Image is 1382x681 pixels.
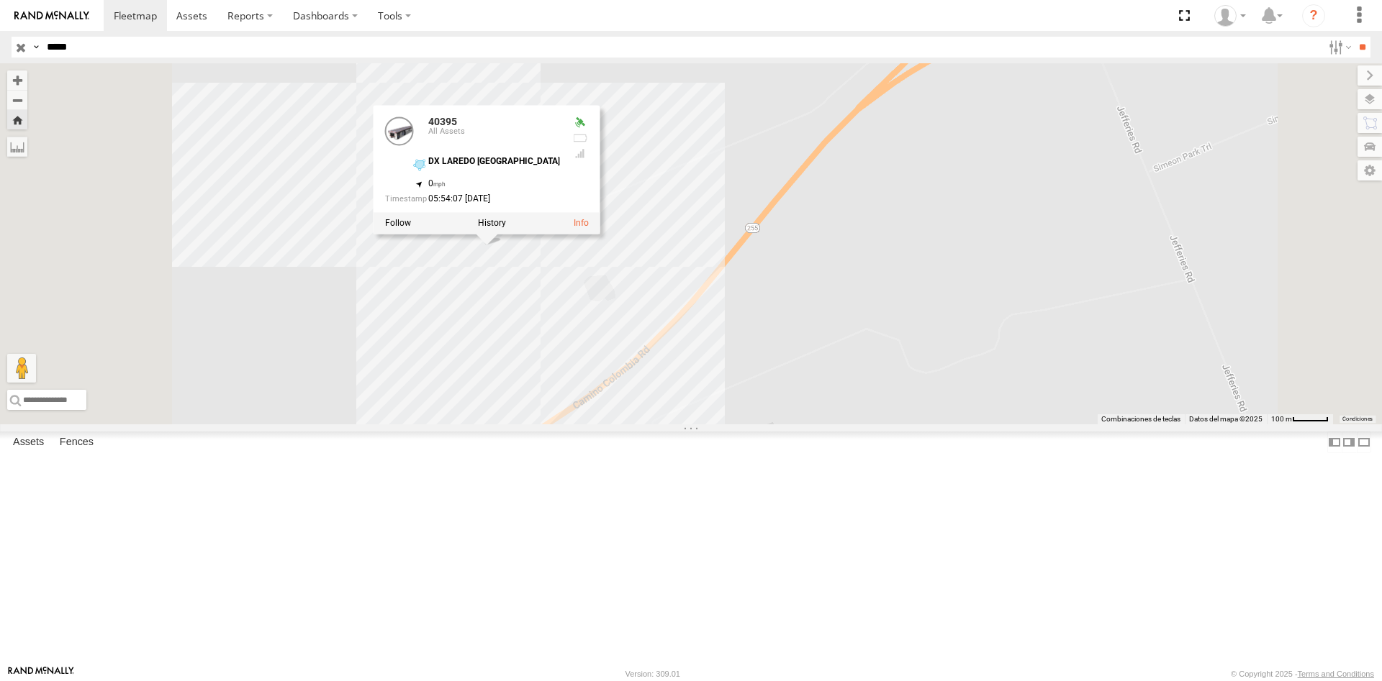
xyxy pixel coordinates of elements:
a: Visit our Website [8,667,74,681]
button: Escala del mapa: 100 m por 47 píxeles [1267,414,1333,424]
a: View Asset Details [385,117,414,146]
div: No battery health information received from this device. [572,132,589,144]
div: © Copyright 2025 - [1231,669,1374,678]
a: View Asset Details [574,219,589,229]
label: Assets [6,432,51,452]
a: 40395 [428,116,457,128]
span: 0 [428,179,446,189]
label: Search Query [30,37,42,58]
div: DX LAREDO [GEOGRAPHIC_DATA] [428,157,560,167]
label: Fences [53,432,101,452]
label: Realtime tracking of Asset [385,219,411,229]
div: Valid GPS Fix [572,117,589,129]
a: Condiciones (se abre en una nueva pestaña) [1342,416,1373,422]
label: View Asset History [478,219,506,229]
button: Zoom in [7,70,27,90]
i: ? [1302,4,1325,27]
div: Date/time of location update [385,195,560,204]
span: 100 m [1271,415,1292,423]
button: Zoom Home [7,110,27,129]
span: Datos del mapa ©2025 [1189,415,1263,423]
label: Measure [7,137,27,157]
a: Terms and Conditions [1298,669,1374,678]
img: rand-logo.svg [14,11,89,21]
label: Search Filter Options [1323,37,1354,58]
label: Hide Summary Table [1357,431,1371,452]
div: Juan Lopez [1209,5,1251,27]
label: Map Settings [1358,160,1382,180]
button: Arrastra el hombrecito naranja al mapa para abrir Street View [7,354,36,383]
div: Version: 309.01 [625,669,680,678]
button: Zoom out [7,90,27,110]
label: Dock Summary Table to the Right [1342,431,1356,452]
label: Dock Summary Table to the Left [1327,431,1342,452]
div: Last Event GSM Signal Strength [572,148,589,160]
button: Combinaciones de teclas [1101,414,1180,424]
div: All Assets [428,128,560,137]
